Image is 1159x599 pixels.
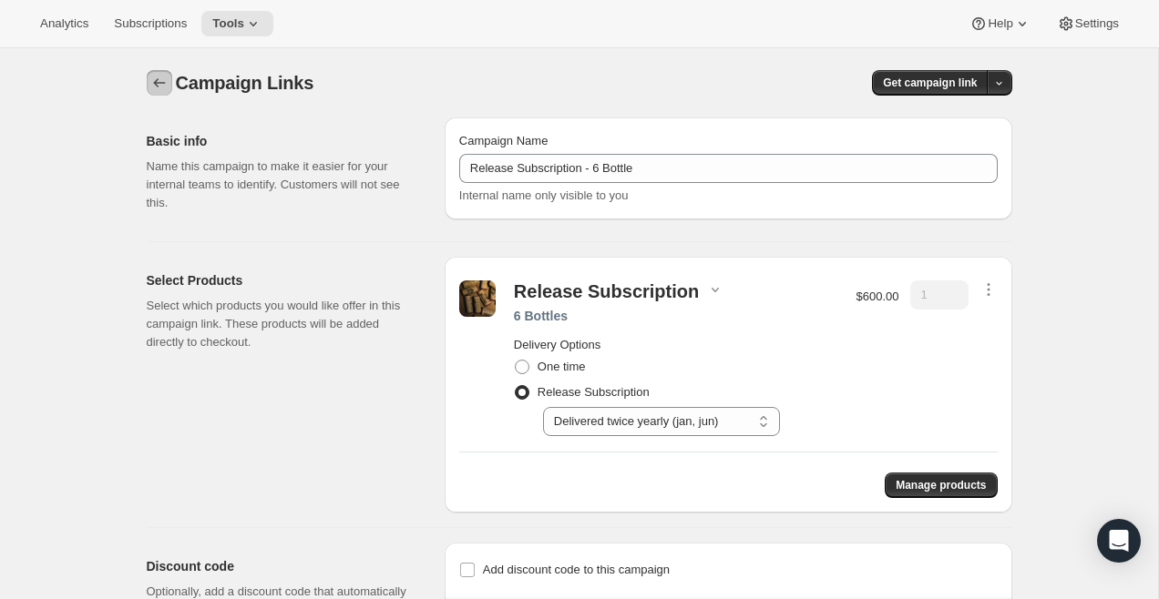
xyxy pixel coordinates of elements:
button: Subscriptions [103,11,198,36]
div: 6 Bottles [514,307,838,325]
p: Name this campaign to make it easier for your internal teams to identify. Customers will not see ... [147,157,415,212]
span: Settings [1075,16,1119,31]
span: Campaign Links [176,73,314,93]
h2: Delivery Options [514,336,838,354]
input: Example: Seasonal campaign [459,154,998,183]
button: Get campaign link [872,70,988,96]
span: Tools [212,16,244,31]
img: 6 Bottles [459,280,496,317]
span: Get campaign link [883,76,977,90]
span: Release Subscription [538,385,650,399]
div: Release Subscription [514,280,699,302]
h2: Basic info [147,132,415,150]
span: One time [538,360,586,373]
button: Tools [201,11,273,36]
button: Help [959,11,1041,36]
p: $600.00 [856,288,899,306]
span: Campaign Name [459,134,549,147]
span: Subscriptions [114,16,187,31]
span: Manage products [896,478,986,492]
p: Select which products you would like offer in this campaign link. These products will be added di... [147,297,415,351]
h2: Select Products [147,271,415,289]
button: Analytics [29,11,99,36]
div: Open Intercom Messenger [1097,519,1141,563]
h2: Discount code [147,557,415,575]
span: Help [988,16,1012,31]
span: Analytics [40,16,88,31]
button: Manage products [885,472,997,498]
button: Settings [1046,11,1130,36]
span: Internal name only visible to you [459,188,629,202]
span: Add discount code to this campaign [483,563,670,576]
